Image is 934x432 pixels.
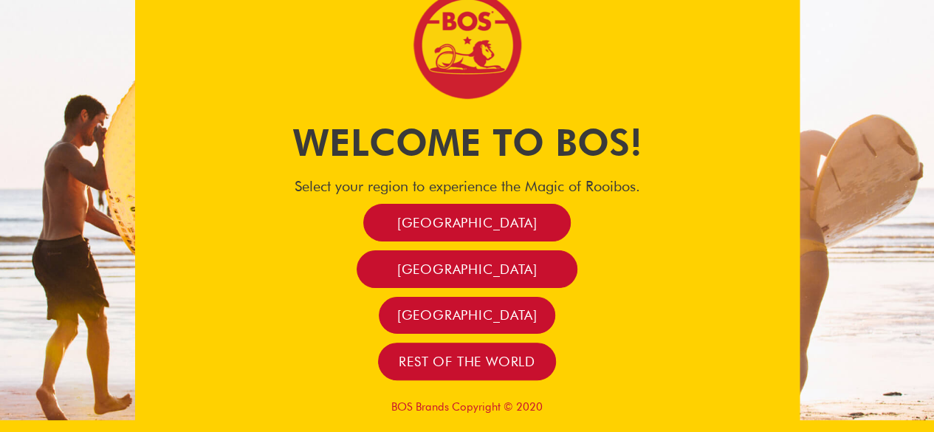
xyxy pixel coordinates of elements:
a: [GEOGRAPHIC_DATA] [363,204,571,241]
span: [GEOGRAPHIC_DATA] [397,214,538,231]
p: BOS Brands Copyright © 2020 [135,400,800,414]
a: [GEOGRAPHIC_DATA] [357,250,578,288]
span: [GEOGRAPHIC_DATA] [397,306,538,323]
h4: Select your region to experience the Magic of Rooibos. [135,177,800,195]
h1: Welcome to BOS! [135,117,800,168]
span: Rest of the world [399,353,535,370]
span: [GEOGRAPHIC_DATA] [397,261,538,278]
a: Rest of the world [378,343,556,380]
a: [GEOGRAPHIC_DATA] [379,297,554,335]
